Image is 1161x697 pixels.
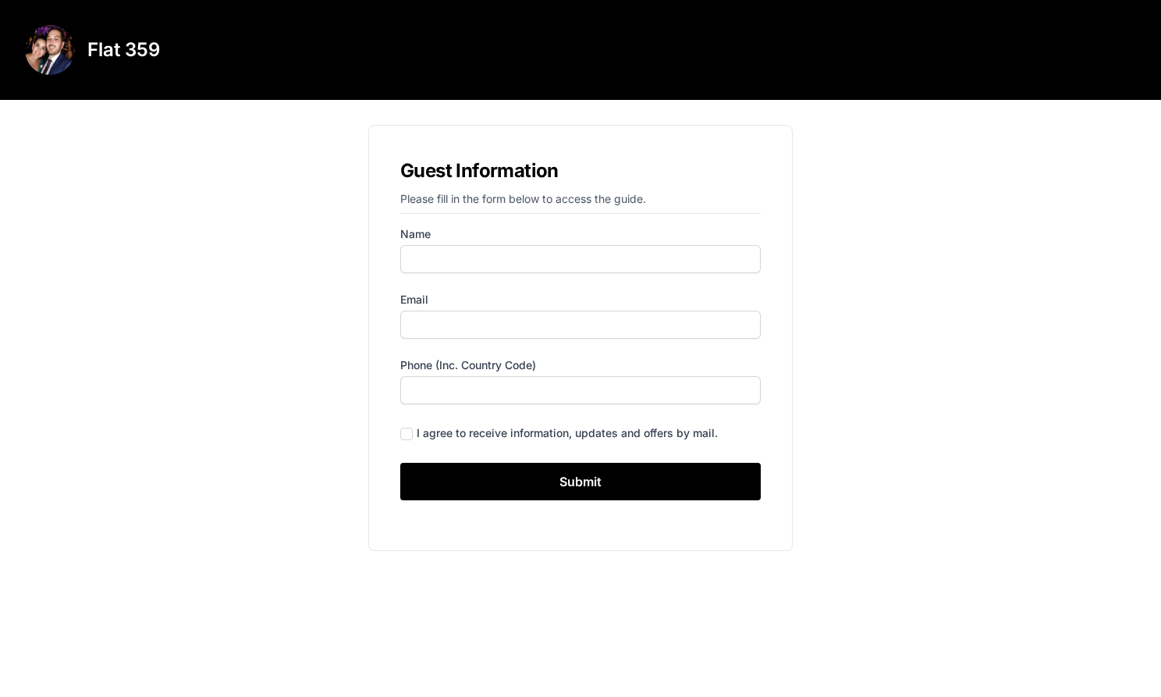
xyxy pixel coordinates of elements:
label: Email [400,292,761,308]
a: Flat 359 [25,25,160,75]
p: Please fill in the form below to access the guide. [400,191,761,214]
h1: Guest Information [400,157,761,185]
h3: Flat 359 [87,37,160,62]
label: Name [400,226,761,242]
label: Phone (inc. country code) [400,357,761,373]
div: I agree to receive information, updates and offers by mail. [417,425,718,441]
img: eqcwwvwsayrfpbuxhp2k6xr4xbnm [25,25,75,75]
input: Submit [400,463,761,500]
